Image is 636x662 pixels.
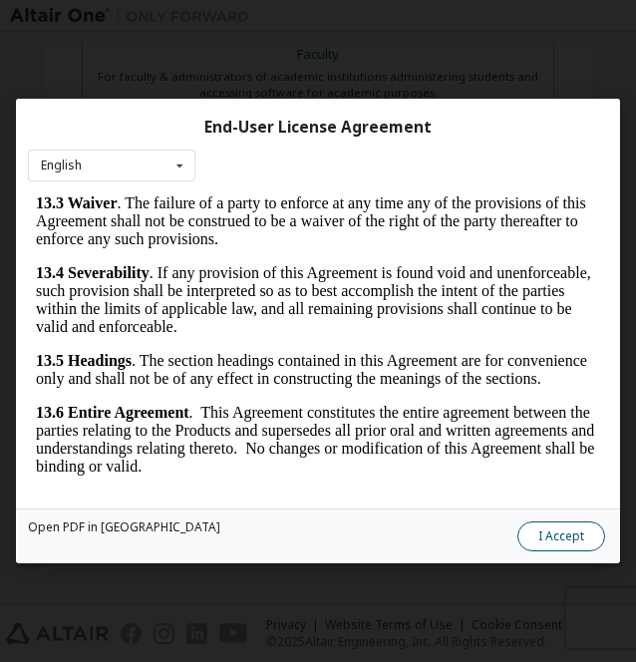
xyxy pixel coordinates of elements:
[28,118,608,138] div: End-User License Agreement
[8,71,122,88] strong: 13.4 Severability
[41,160,82,171] div: English
[8,159,572,194] p: . The section headings contained in this Agreement are for convenience only and shall not be of a...
[8,210,161,227] strong: 13.6 Entire Agreement
[517,521,605,551] button: I Accept
[8,159,104,175] strong: 13.5 Headings
[8,1,89,18] strong: 13.3 Waiver
[8,210,572,282] p: . This Agreement constitutes the entire agreement between the parties relating to the Products an...
[8,71,572,143] p: . If any provision of this Agreement is found void and unenforceable, such provision shall be int...
[28,521,220,533] a: Open PDF in [GEOGRAPHIC_DATA]
[8,1,572,55] p: . The failure of a party to enforce at any time any of the provisions of this Agreement shall not...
